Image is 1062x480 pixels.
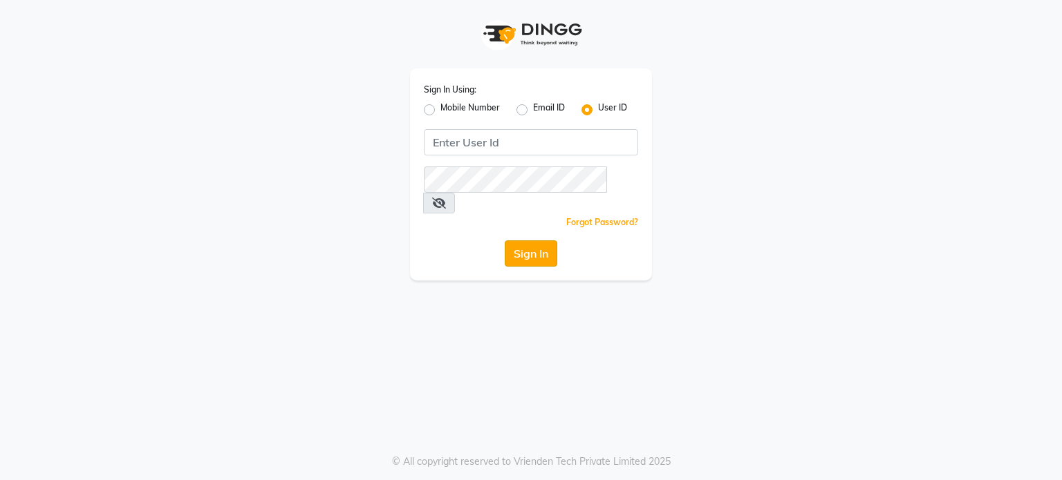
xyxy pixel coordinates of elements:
[505,240,557,267] button: Sign In
[476,14,586,55] img: logo1.svg
[533,102,565,118] label: Email ID
[424,84,476,96] label: Sign In Using:
[566,217,638,227] a: Forgot Password?
[424,166,607,193] input: Username
[440,102,500,118] label: Mobile Number
[424,129,638,155] input: Username
[598,102,627,118] label: User ID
